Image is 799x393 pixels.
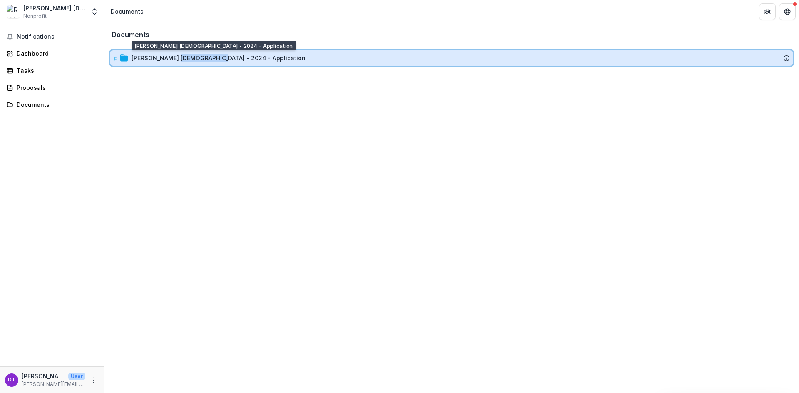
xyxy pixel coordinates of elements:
[22,372,65,381] p: [PERSON_NAME]
[759,3,776,20] button: Partners
[112,31,149,39] h3: Documents
[23,12,47,20] span: Nonprofit
[89,3,100,20] button: Open entity switcher
[3,47,100,60] a: Dashboard
[17,66,94,75] div: Tasks
[68,373,85,380] p: User
[17,33,97,40] span: Notifications
[3,81,100,94] a: Proposals
[107,5,147,17] nav: breadcrumb
[779,3,796,20] button: Get Help
[110,50,793,66] div: [PERSON_NAME] [DEMOGRAPHIC_DATA] - 2024 - Application
[23,4,85,12] div: [PERSON_NAME] [DEMOGRAPHIC_DATA]
[17,49,94,58] div: Dashboard
[8,377,15,383] div: Doug Terpening
[22,381,85,388] p: [PERSON_NAME][EMAIL_ADDRESS][DOMAIN_NAME]
[17,83,94,92] div: Proposals
[3,30,100,43] button: Notifications
[7,5,20,18] img: Reid Saunders Evangelistic Association
[17,100,94,109] div: Documents
[132,54,305,62] div: [PERSON_NAME] [DEMOGRAPHIC_DATA] - 2024 - Application
[3,98,100,111] a: Documents
[89,375,99,385] button: More
[3,64,100,77] a: Tasks
[111,7,144,16] div: Documents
